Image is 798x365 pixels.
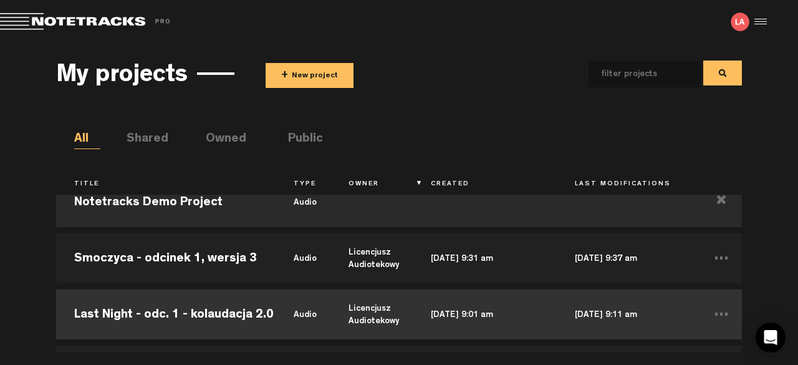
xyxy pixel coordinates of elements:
td: ... [701,230,742,286]
td: Notetracks Demo Project [56,174,276,230]
td: Licencjusz Audiotekowy [330,286,413,343]
button: +New project [266,63,353,88]
span: + [281,69,288,83]
h3: My projects [56,63,188,90]
li: All [74,130,100,149]
li: Owned [206,130,232,149]
th: Created [413,174,557,195]
li: Shared [127,130,153,149]
td: [DATE] 9:31 am [413,230,557,286]
td: Last Night - odc. 1 - kolaudacja 2.0 [56,286,276,343]
td: [DATE] 9:01 am [413,286,557,343]
td: [DATE] 9:11 am [557,286,701,343]
img: letters [731,12,749,31]
td: Licencjusz Audiotekowy [330,230,413,286]
li: Public [288,130,314,149]
th: Owner [330,174,413,195]
td: [DATE] 9:37 am [557,230,701,286]
th: Title [56,174,276,195]
td: ... [701,286,742,343]
td: audio [276,230,330,286]
th: Type [276,174,330,195]
td: Smoczyca - odcinek 1, wersja 3 [56,230,276,286]
th: Last Modifications [557,174,701,195]
td: audio [276,286,330,343]
div: Open Intercom Messenger [756,323,786,353]
input: filter projects [589,61,681,87]
td: audio [276,174,330,230]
